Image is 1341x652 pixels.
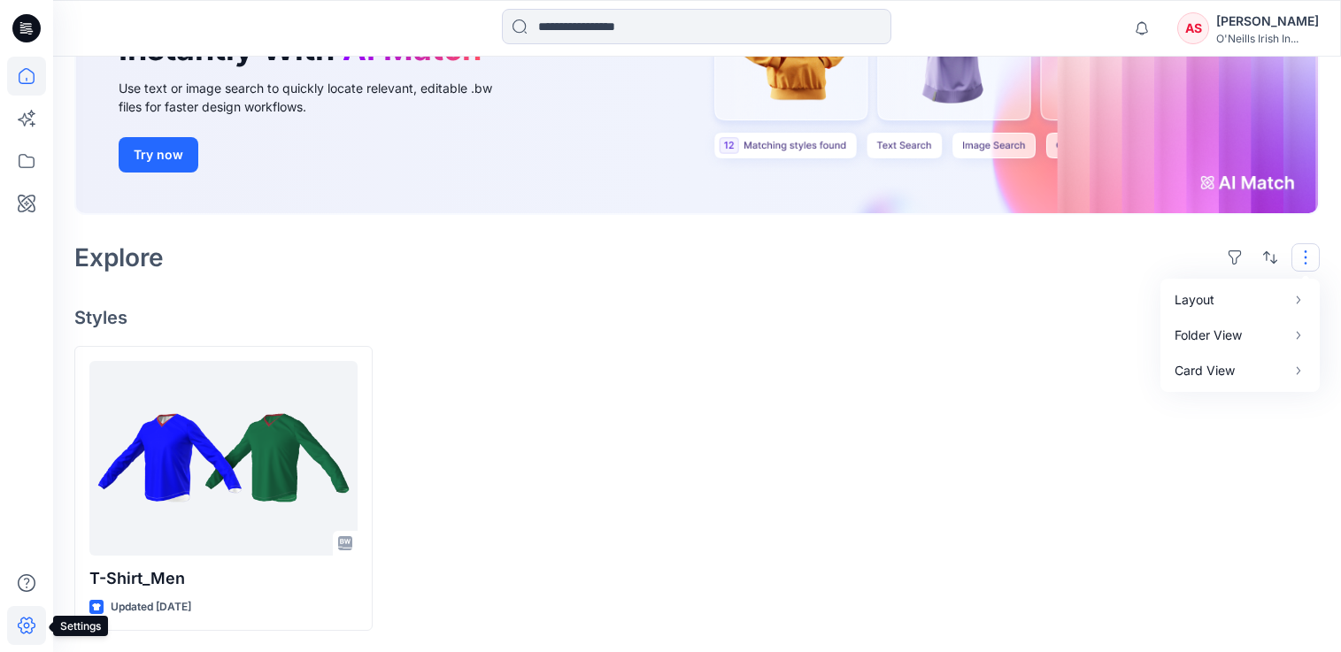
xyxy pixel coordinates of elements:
p: Updated [DATE] [111,598,191,617]
p: T-Shirt_Men [89,566,358,591]
div: O'Neills Irish In... [1216,32,1319,45]
button: Try now [119,137,198,173]
div: Use text or image search to quickly locate relevant, editable .bw files for faster design workflows. [119,79,517,116]
p: Card View [1175,360,1286,381]
div: [PERSON_NAME] [1216,11,1319,32]
h2: Explore [74,243,164,272]
p: Layout [1175,289,1286,311]
p: Folder View [1175,325,1286,346]
span: AI Match [343,29,482,68]
a: T-Shirt_Men [89,361,358,556]
div: AS [1177,12,1209,44]
h4: Styles [74,307,1320,328]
